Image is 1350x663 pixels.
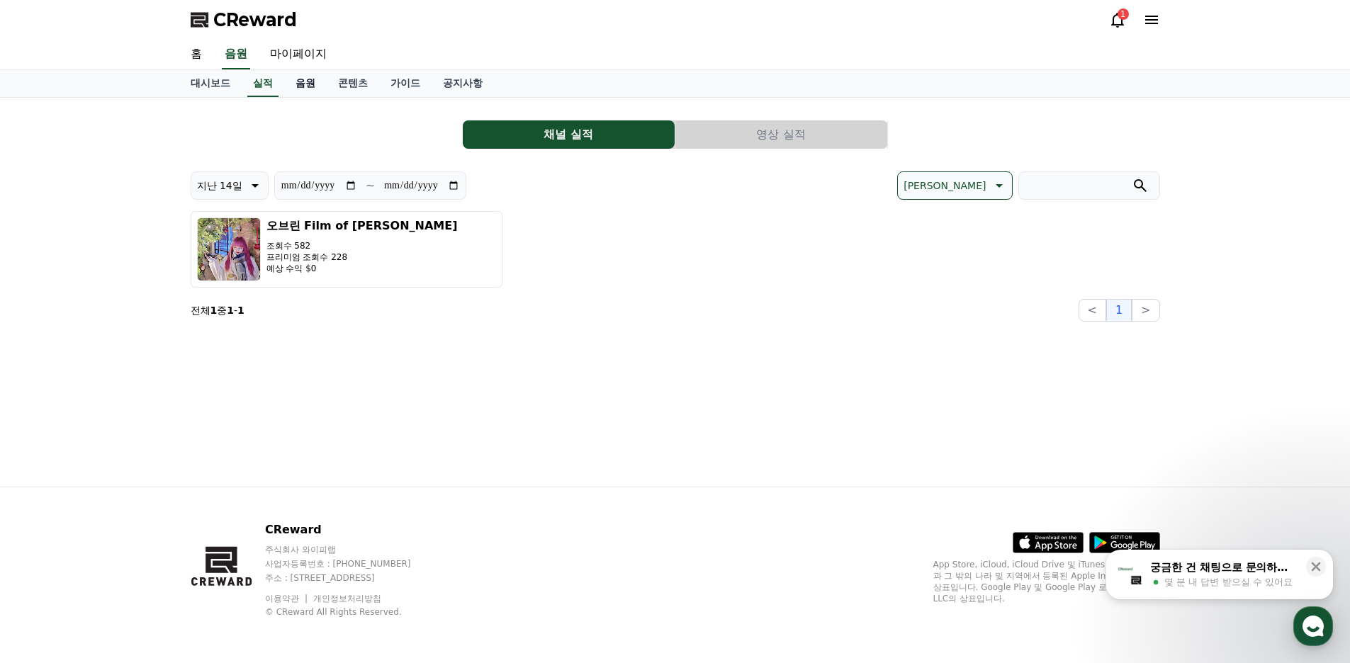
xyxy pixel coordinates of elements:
[247,70,279,97] a: 실적
[191,8,297,31] a: CReward
[179,70,242,97] a: 대시보드
[266,240,458,251] p: 조회수 582
[265,558,438,569] p: 사업자등록번호 : [PHONE_NUMBER]
[1132,299,1159,322] button: >
[379,70,432,97] a: 가이드
[1118,8,1129,20] div: 1
[366,177,375,194] p: ~
[463,120,675,149] button: 채널 실적
[1109,11,1126,28] a: 1
[313,594,381,603] a: 개인정보처리방침
[45,470,53,482] span: 홈
[265,606,438,618] p: © CReward All Rights Reserved.
[197,176,242,195] p: 지난 14일
[904,176,986,195] p: [PERSON_NAME]
[265,594,310,603] a: 이용약관
[130,471,147,482] span: 대화
[265,521,438,538] p: CReward
[327,70,379,97] a: 콘텐츠
[1106,299,1132,322] button: 1
[675,120,887,149] button: 영상 실적
[179,40,213,69] a: 홈
[1079,299,1106,322] button: <
[191,303,244,317] p: 전체 중 -
[897,171,1012,200] button: [PERSON_NAME]
[4,449,94,484] a: 홈
[284,70,327,97] a: 음원
[675,120,888,149] a: 영상 실적
[191,211,502,288] button: 오브린 Film of [PERSON_NAME] 조회수 582 프리미엄 조회수 228 예상 수익 $0
[210,305,218,316] strong: 1
[933,559,1160,604] p: App Store, iCloud, iCloud Drive 및 iTunes Store는 미국과 그 밖의 나라 및 지역에서 등록된 Apple Inc.의 서비스 상표입니다. Goo...
[237,305,244,316] strong: 1
[213,8,297,31] span: CReward
[265,572,438,584] p: 주소 : [STREET_ADDRESS]
[266,217,458,234] h3: 오브린 Film of [PERSON_NAME]
[219,470,236,482] span: 설정
[183,449,272,484] a: 설정
[432,70,494,97] a: 공지사항
[222,40,250,69] a: 음원
[94,449,183,484] a: 대화
[197,217,261,281] img: 오브린 Film of Lin
[266,263,458,274] p: 예상 수익 $0
[259,40,338,69] a: 마이페이지
[266,251,458,263] p: 프리미엄 조회수 228
[463,120,675,149] a: 채널 실적
[265,544,438,555] p: 주식회사 와이피랩
[227,305,234,316] strong: 1
[191,171,269,200] button: 지난 14일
